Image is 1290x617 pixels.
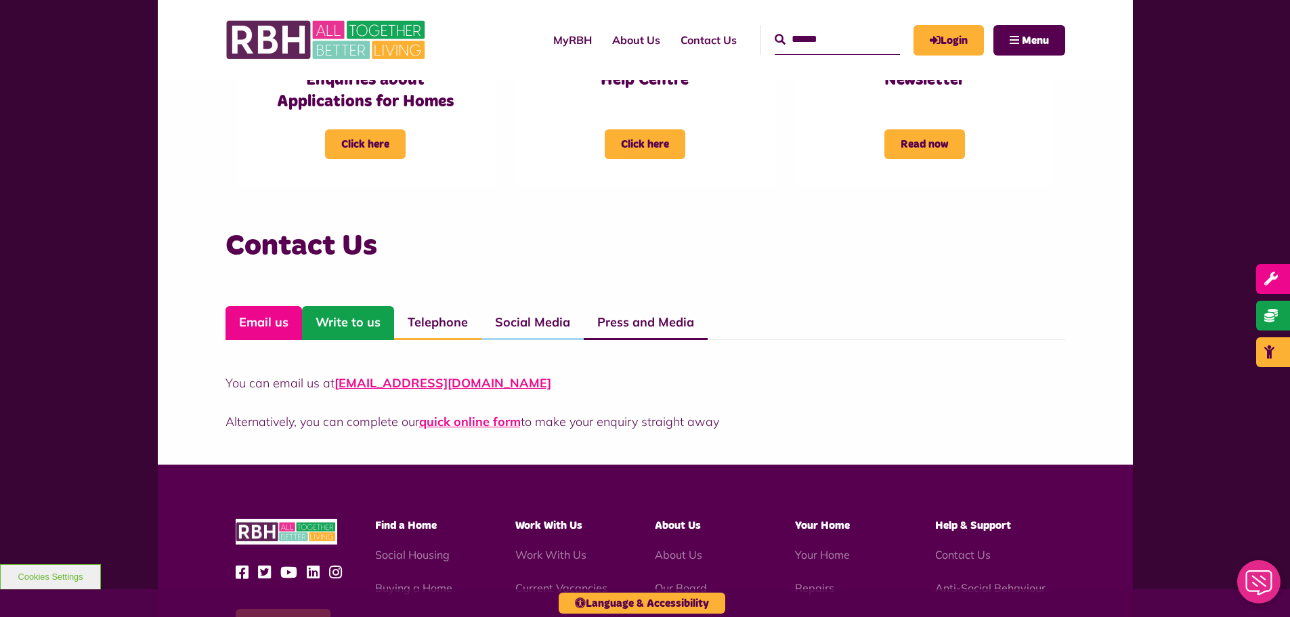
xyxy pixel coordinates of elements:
[775,25,900,54] input: Search
[884,129,965,159] span: Read now
[325,129,406,159] span: Click here
[795,581,834,595] a: Repairs
[225,14,429,66] img: RBH
[935,520,1011,531] span: Help & Support
[225,412,1065,431] p: Alternatively, you can complete our to make your enquiry straight away
[481,306,584,340] a: Social Media
[394,306,481,340] a: Telephone
[375,520,437,531] span: Find a Home
[935,581,1046,595] a: Anti-Social Behaviour
[225,306,302,340] a: Email us
[515,520,582,531] span: Work With Us
[515,548,586,561] a: Work With Us
[605,129,685,159] span: Click here
[1022,35,1049,46] span: Menu
[795,548,850,561] a: Your Home
[335,375,551,391] a: [EMAIL_ADDRESS][DOMAIN_NAME]
[225,374,1065,392] p: You can email us at
[542,70,748,91] h3: Help Centre
[419,414,521,429] a: quick online form
[302,306,394,340] a: Write to us
[543,22,602,58] a: MyRBH
[913,25,984,56] a: MyRBH
[655,548,702,561] a: About Us
[993,25,1065,56] button: Navigation
[559,593,725,614] button: Language & Accessibility
[822,70,1027,91] h3: Newsletter
[263,70,468,112] h3: Enquiries about Applications for Homes
[935,548,991,561] a: Contact Us
[515,581,607,595] a: Current Vacancies
[236,519,337,545] img: RBH
[584,306,708,340] a: Press and Media
[655,520,701,531] span: About Us
[225,227,1065,265] h3: Contact Us
[602,22,670,58] a: About Us
[375,581,452,595] a: Buying a Home
[795,520,850,531] span: Your Home
[655,581,707,595] a: Our Board
[670,22,747,58] a: Contact Us
[375,548,450,561] a: Social Housing - open in a new tab
[1229,556,1290,617] iframe: Netcall Web Assistant for live chat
